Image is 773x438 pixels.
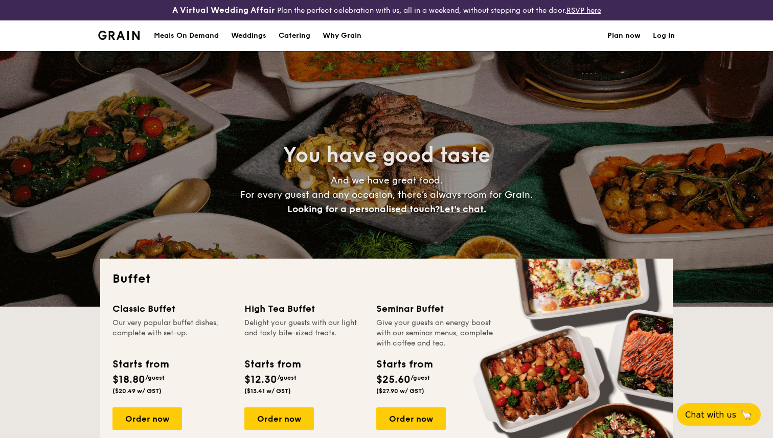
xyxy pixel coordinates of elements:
h2: Buffet [112,271,661,287]
a: Plan now [607,20,641,51]
a: RSVP here [566,6,601,15]
div: Order now [376,407,446,430]
a: Meals On Demand [148,20,225,51]
div: Starts from [244,357,300,372]
div: Weddings [231,20,266,51]
span: You have good taste [283,143,490,168]
span: Chat with us [685,410,736,420]
span: Let's chat. [440,203,486,215]
span: /guest [277,374,297,381]
a: Log in [653,20,675,51]
span: And we have great food. For every guest and any occasion, there’s always room for Grain. [240,175,533,215]
div: Delight your guests with our light and tasty bite-sized treats. [244,318,364,349]
h1: Catering [279,20,310,51]
span: ($27.90 w/ GST) [376,387,424,395]
span: ($13.41 w/ GST) [244,387,291,395]
span: 🦙 [740,409,753,421]
span: /guest [411,374,430,381]
a: Catering [272,20,316,51]
span: /guest [145,374,165,381]
span: ($20.49 w/ GST) [112,387,162,395]
span: $25.60 [376,374,411,386]
div: High Tea Buffet [244,302,364,316]
div: Why Grain [323,20,361,51]
a: Logotype [98,31,140,40]
a: Why Grain [316,20,368,51]
h4: A Virtual Wedding Affair [172,4,275,16]
img: Grain [98,31,140,40]
div: Plan the perfect celebration with us, all in a weekend, without stepping out the door. [129,4,644,16]
div: Order now [112,407,182,430]
div: Meals On Demand [154,20,219,51]
span: $18.80 [112,374,145,386]
div: Our very popular buffet dishes, complete with set-up. [112,318,232,349]
div: Give your guests an energy boost with our seminar menus, complete with coffee and tea. [376,318,496,349]
a: Weddings [225,20,272,51]
span: Looking for a personalised touch? [287,203,440,215]
span: $12.30 [244,374,277,386]
button: Chat with us🦙 [677,403,761,426]
div: Order now [244,407,314,430]
div: Seminar Buffet [376,302,496,316]
div: Classic Buffet [112,302,232,316]
div: Starts from [112,357,168,372]
div: Starts from [376,357,432,372]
